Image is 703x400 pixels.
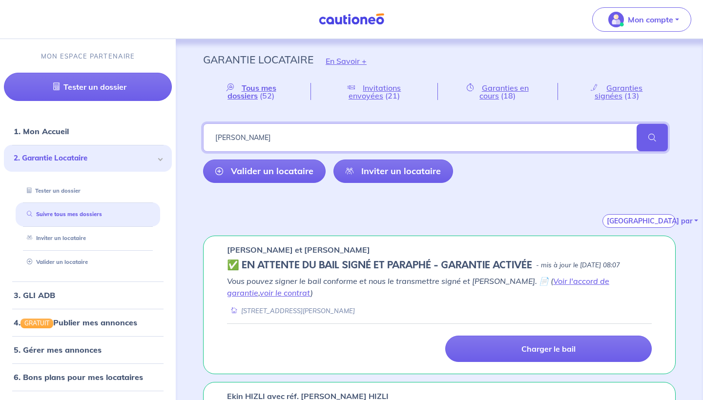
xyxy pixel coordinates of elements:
div: 4.GRATUITPublier mes annonces [4,313,172,332]
a: 5. Gérer mes annonces [14,345,102,355]
div: 6. Bons plans pour mes locataires [4,367,172,387]
a: Suivre tous mes dossiers [23,211,102,218]
a: Valider un locataire [203,160,326,183]
div: 2. Garantie Locataire [4,145,172,172]
span: search [637,124,668,151]
p: Garantie Locataire [203,51,313,68]
a: Tester un dossier [4,73,172,101]
a: voir le contrat [260,288,310,298]
a: 4.GRATUITPublier mes annonces [14,318,137,327]
em: Vous pouvez signer le bail conforme et nous le transmettre signé et [PERSON_NAME]. 📄 ( , ) [227,276,609,298]
a: Invitations envoyées(21) [311,83,437,100]
div: Valider un locataire [16,254,160,270]
span: Invitations envoyées [349,83,401,100]
div: [STREET_ADDRESS][PERSON_NAME] [227,306,355,316]
a: Charger le bail [445,336,652,362]
a: 6. Bons plans pour mes locataires [14,372,143,382]
div: state: CONTRACT-SIGNED, Context: FINISHED,IS-GL-CAUTION [227,260,652,271]
div: Tester un dossier [16,183,160,199]
a: 1. Mon Accueil [14,126,69,136]
a: Tous mes dossiers(52) [203,83,310,100]
img: illu_account_valid_menu.svg [608,12,624,27]
p: Charger le bail [521,344,576,354]
button: illu_account_valid_menu.svgMon compte [592,7,691,32]
p: Mon compte [628,14,673,25]
span: Tous mes dossiers [227,83,276,100]
a: Inviter un locataire [23,235,86,241]
span: (13) [624,91,639,100]
div: 5. Gérer mes annonces [4,340,172,360]
img: Cautioneo [315,13,388,25]
a: Garanties en cours(18) [438,83,558,100]
h5: ✅️️️ EN ATTENTE DU BAIL SIGNÉ ET PARAPHÉ - GARANTIE ACTIVÉE [227,260,532,271]
input: Rechercher par nom / prénom / mail du locataire [203,123,668,152]
span: 2. Garantie Locataire [14,153,155,164]
a: Garanties signées(13) [558,83,676,100]
p: [PERSON_NAME] et [PERSON_NAME] [227,244,370,256]
p: MON ESPACE PARTENAIRE [41,52,135,61]
div: 1. Mon Accueil [4,121,172,141]
div: Inviter un locataire [16,230,160,246]
button: [GEOGRAPHIC_DATA] par [602,214,676,228]
span: (18) [501,91,516,100]
a: Valider un locataire [23,259,88,265]
span: Garanties signées [595,83,643,100]
a: Tester un dossier [23,187,81,194]
span: Garanties en cours [479,83,529,100]
p: - mis à jour le [DATE] 08:07 [536,260,620,270]
div: Suivre tous mes dossiers [16,206,160,222]
a: Inviter un locataire [333,160,453,183]
a: 3. GLI ADB [14,290,55,300]
div: 3. GLI ADB [4,285,172,305]
span: (21) [385,91,400,100]
button: En Savoir + [313,47,379,75]
span: (52) [260,91,274,100]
